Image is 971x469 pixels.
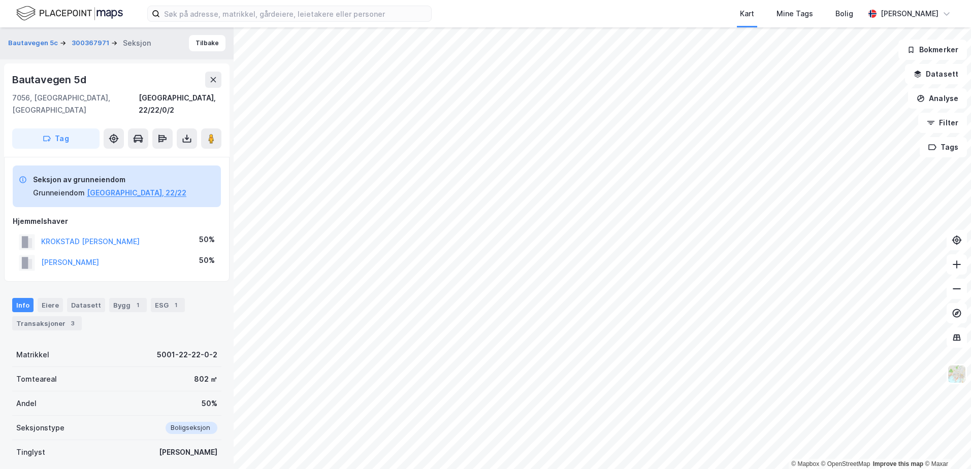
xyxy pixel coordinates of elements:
[908,88,967,109] button: Analyse
[873,460,923,467] a: Improve this map
[920,137,967,157] button: Tags
[16,349,49,361] div: Matrikkel
[189,35,225,51] button: Tilbake
[194,373,217,385] div: 802 ㎡
[199,233,215,246] div: 50%
[835,8,853,20] div: Bolig
[199,254,215,266] div: 50%
[920,420,971,469] iframe: Chat Widget
[133,300,143,310] div: 1
[68,318,78,328] div: 3
[109,298,147,312] div: Bygg
[33,174,186,186] div: Seksjon av grunneiendom
[12,298,34,312] div: Info
[16,397,37,410] div: Andel
[791,460,819,467] a: Mapbox
[12,316,82,330] div: Transaksjoner
[881,8,938,20] div: [PERSON_NAME]
[12,72,88,88] div: Bautavegen 5d
[87,187,186,199] button: [GEOGRAPHIC_DATA], 22/22
[920,420,971,469] div: Kontrollprogram for chat
[171,300,181,310] div: 1
[898,40,967,60] button: Bokmerker
[947,364,966,384] img: Z
[905,64,967,84] button: Datasett
[38,298,63,312] div: Eiere
[157,349,217,361] div: 5001-22-22-0-2
[16,422,64,434] div: Seksjonstype
[202,397,217,410] div: 50%
[16,446,45,458] div: Tinglyst
[918,113,967,133] button: Filter
[33,187,85,199] div: Grunneiendom
[72,38,111,48] button: 300367971
[12,128,100,149] button: Tag
[16,5,123,22] img: logo.f888ab2527a4732fd821a326f86c7f29.svg
[123,37,151,49] div: Seksjon
[16,373,57,385] div: Tomteareal
[776,8,813,20] div: Mine Tags
[8,38,60,48] button: Bautavegen 5c
[13,215,221,227] div: Hjemmelshaver
[12,92,139,116] div: 7056, [GEOGRAPHIC_DATA], [GEOGRAPHIC_DATA]
[160,6,431,21] input: Søk på adresse, matrikkel, gårdeiere, leietakere eller personer
[151,298,185,312] div: ESG
[159,446,217,458] div: [PERSON_NAME]
[67,298,105,312] div: Datasett
[821,460,870,467] a: OpenStreetMap
[139,92,221,116] div: [GEOGRAPHIC_DATA], 22/22/0/2
[740,8,754,20] div: Kart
